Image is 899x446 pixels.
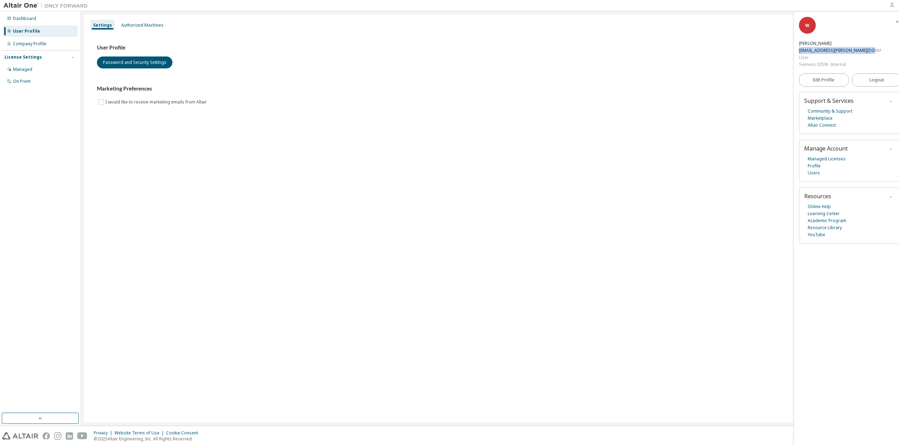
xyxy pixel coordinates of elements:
[808,210,840,217] a: Learning Center
[808,217,846,224] a: Academic Program
[121,22,164,28] div: Authorized Machines
[13,16,36,21] div: Dashboard
[799,40,881,47] div: Wouter Vandermeulen
[54,432,61,440] img: instagram.svg
[166,430,202,436] div: Cookie Consent
[114,430,166,436] div: Website Terms of Use
[808,231,825,238] a: YouTube
[77,432,87,440] img: youtube.svg
[97,44,883,51] h3: User Profile
[97,56,172,68] button: Password and Security Settings
[808,122,836,129] a: Altair Connect
[105,98,208,106] label: I would like to receive marketing emails from Altair
[4,2,91,9] img: Altair One
[808,224,842,231] a: Resource Library
[799,73,849,87] a: Edit Profile
[13,67,32,72] div: Managed
[13,41,46,47] div: Company Profile
[93,22,112,28] div: Settings
[808,115,833,122] a: Marketplace
[94,430,114,436] div: Privacy
[799,47,881,54] div: [EMAIL_ADDRESS][PERSON_NAME][DOMAIN_NAME]
[870,76,884,84] span: Logout
[808,108,852,115] a: Community & Support
[813,77,834,83] span: Edit Profile
[799,54,881,61] div: User
[804,145,848,152] span: Manage Account
[66,432,73,440] img: linkedin.svg
[97,85,883,92] h3: Marketing Preferences
[94,436,202,442] p: © 2025 Altair Engineering, Inc. All Rights Reserved.
[808,203,831,210] a: Online Help
[2,432,38,440] img: altair_logo.svg
[805,22,809,28] span: W
[808,155,846,162] a: Managed Licenses
[42,432,50,440] img: facebook.svg
[799,61,881,68] div: Siemens DISW- Internal
[808,169,820,177] a: Users
[804,97,854,105] span: Support & Services
[5,54,42,60] div: License Settings
[804,192,831,200] span: Resources
[13,79,31,84] div: On Prem
[808,162,821,169] a: Profile
[13,28,40,34] div: User Profile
